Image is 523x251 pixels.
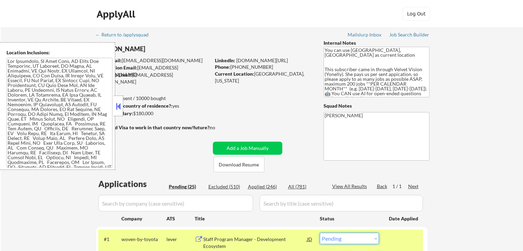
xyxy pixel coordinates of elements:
[195,215,313,222] div: Title
[392,183,408,190] div: 1 / 1
[96,32,155,37] div: ← Return to /applysquad
[215,64,312,70] div: [PHONE_NUMBER]
[389,32,429,37] div: Job Search Builder
[320,212,379,225] div: Status
[324,102,429,109] div: Squad Notes
[96,103,172,109] strong: Can work in country of residence?:
[306,233,313,245] div: JD
[403,7,430,21] button: Log Out
[348,32,382,37] div: Mailslurp Inbox
[96,32,155,39] a: ← Return to /applysquad
[166,215,195,222] div: ATS
[98,195,253,211] input: Search by company (case sensitive)
[97,8,137,20] div: ApplyAll
[377,183,388,190] div: Back
[215,64,230,70] strong: Phone:
[166,236,195,243] div: lever
[215,71,254,77] strong: Current Location:
[96,95,210,102] div: 246 sent / 10000 bought
[213,142,282,155] button: Add a Job Manually
[104,236,116,243] div: #1
[260,195,423,211] input: Search by title (case sensitive)
[214,157,264,172] button: Download Resume
[332,183,369,190] div: View All Results
[348,32,382,39] a: Mailslurp Inbox
[236,57,288,63] a: [DOMAIN_NAME][URL]
[389,215,419,222] div: Date Applied
[408,183,419,190] div: Next
[210,124,229,131] div: no
[98,180,166,188] div: Applications
[389,32,429,39] a: Job Search Builder
[208,183,243,190] div: Excluded (510)
[324,40,429,46] div: Internal Notes
[96,102,208,109] div: yes
[96,110,210,117] div: $180,000
[97,57,210,64] div: [EMAIL_ADDRESS][DOMAIN_NAME]
[121,236,166,243] div: woven-by-toyota
[96,72,210,85] div: [EMAIL_ADDRESS][DOMAIN_NAME]
[169,183,203,190] div: Pending (25)
[96,124,211,130] strong: Will need Visa to work in that country now/future?:
[203,236,307,249] div: Staff Program Manager - Development Ecosystem
[97,64,210,78] div: [EMAIL_ADDRESS][DOMAIN_NAME]
[215,70,312,84] div: [GEOGRAPHIC_DATA], [US_STATE]
[7,49,112,56] div: Location Inclusions:
[248,183,282,190] div: Applied (246)
[121,215,166,222] div: Company
[96,45,238,53] div: [PERSON_NAME]
[288,183,323,190] div: All (781)
[215,57,235,63] strong: LinkedIn:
